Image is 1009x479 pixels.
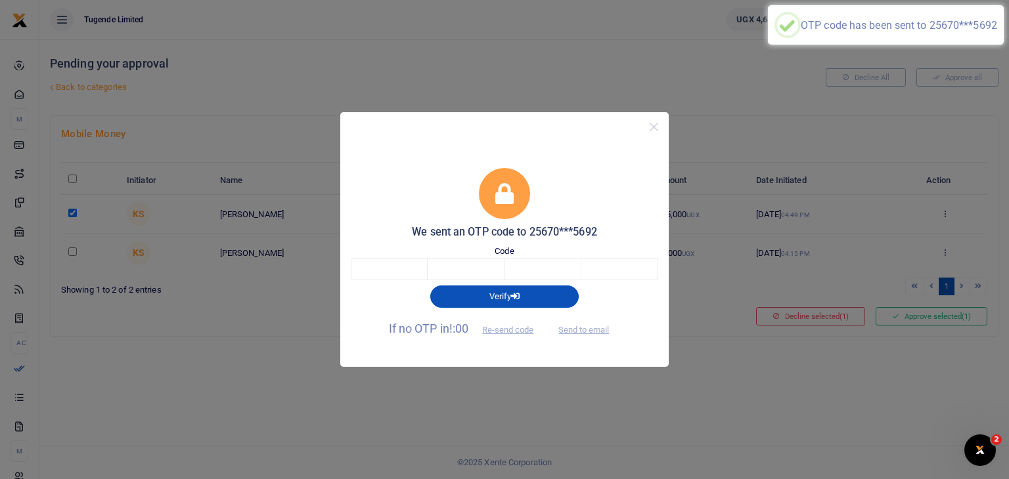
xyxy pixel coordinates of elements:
[644,117,663,136] button: Close
[449,322,468,335] span: !:00
[389,322,545,335] span: If no OTP in
[351,226,658,239] h5: We sent an OTP code to 25670***5692
[430,285,579,308] button: Verify
[801,19,997,31] div: OTP code has been sent to 25670***5692
[964,434,996,466] iframe: Intercom live chat
[495,245,514,258] label: Code
[991,434,1002,445] span: 2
